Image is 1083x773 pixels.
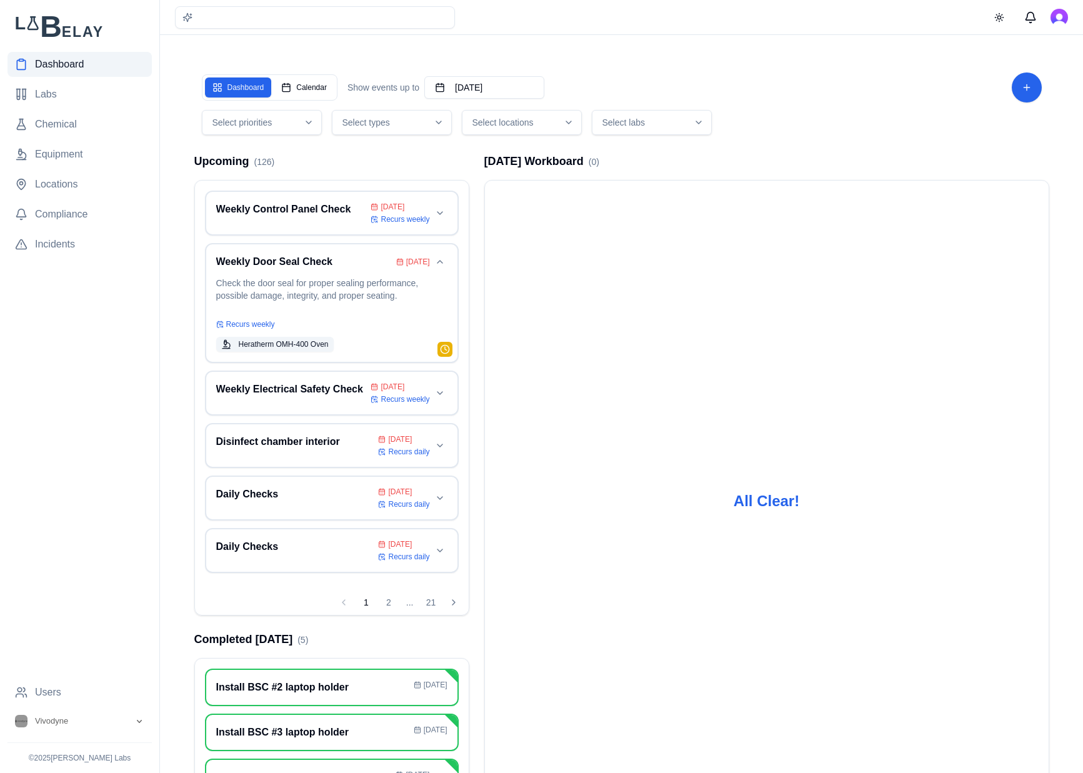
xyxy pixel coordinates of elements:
[202,110,322,135] button: Select priorities
[381,202,404,212] span: [DATE]
[216,254,391,269] h3: Weekly Door Seal Check
[7,232,152,257] a: Incidents
[297,635,308,645] span: ( 5 )
[356,592,376,612] button: 1
[484,152,599,170] h2: [DATE] Workboard
[7,172,152,197] a: Locations
[274,77,334,97] button: Calendar
[216,337,334,352] button: Heratherm OMH-400 Oven
[381,382,404,392] span: [DATE]
[334,592,354,612] button: Previous page
[205,371,459,416] div: Weekly Electrical Safety Check[DATE]Recurs weeklyExpand card
[7,52,152,77] a: Dashboard
[216,202,366,217] h3: Weekly Control Panel Check
[347,81,419,94] span: Show events up to
[7,142,152,167] a: Equipment
[7,202,152,227] a: Compliance
[462,110,582,135] button: Select locations
[589,157,599,167] span: ( 0 )
[254,157,275,167] span: ( 126 )
[592,110,712,135] button: Select labs
[216,680,409,695] h3: Install BSC #2 laptop holder
[7,753,152,763] p: © 2025 [PERSON_NAME] Labs
[205,77,272,97] button: Dashboard
[205,714,459,751] div: Install BSC #3 laptop holder[DATE]
[194,152,275,170] h2: Upcoming
[35,87,57,102] span: Labs
[381,214,429,224] span: Recurs weekly
[194,631,309,648] h2: Completed [DATE]
[424,680,447,690] span: [DATE]
[226,319,275,329] span: Recurs weekly
[216,539,374,554] h3: Daily Checks
[216,487,374,502] h3: Daily Checks
[7,15,152,37] img: Lab Belay Logo
[205,476,459,521] div: Daily Checks[DATE]Recurs dailyExpand card
[381,394,429,404] span: Recurs weekly
[205,191,459,236] div: Weekly Control Panel Check[DATE]Recurs weeklyExpand card
[1051,9,1068,26] button: Open user button
[35,716,68,727] span: Vivodyne
[424,725,447,735] span: [DATE]
[602,116,645,129] span: Select labs
[216,725,409,740] h3: Install BSC #3 laptop holder
[388,552,429,562] span: Recurs daily
[15,715,27,727] img: Vivodyne
[432,206,447,221] button: Expand card
[388,539,412,549] span: [DATE]
[205,528,459,573] div: Daily Checks[DATE]Recurs dailyExpand card
[35,237,75,252] span: Incidents
[35,177,78,192] span: Locations
[406,257,430,267] span: [DATE]
[432,438,447,453] button: Expand card
[35,207,87,222] span: Compliance
[205,423,459,468] div: Disinfect chamber interior[DATE]Recurs dailyExpand card
[388,434,412,444] span: [DATE]
[239,339,329,349] span: Heratherm OMH-400 Oven
[332,110,452,135] button: Select types
[35,117,77,132] span: Chemical
[388,487,412,497] span: [DATE]
[421,592,441,612] button: 21
[444,592,464,612] button: Next page
[432,491,447,506] button: Expand card
[216,382,366,397] h3: Weekly Electrical Safety Check
[472,116,534,129] span: Select locations
[205,669,459,706] div: Install BSC #2 laptop holder[DATE]
[1018,5,1043,30] button: Messages
[216,277,447,312] p: Check the door seal for proper sealing performance, possible damage, integrity, and proper seating.
[1012,72,1042,102] button: Add Task
[734,491,799,511] p: All Clear!
[432,386,447,401] button: Expand card
[35,147,83,162] span: Equipment
[379,592,399,612] button: 2
[342,116,390,129] span: Select types
[205,243,459,363] div: Weekly Door Seal Check[DATE]Collapse cardCheck the door seal for proper sealing performance, poss...
[216,434,374,449] h3: Disinfect chamber interior
[7,82,152,107] a: Labs
[424,76,544,99] button: [DATE]
[212,116,272,129] span: Select priorities
[1051,9,1068,26] img: Lois Tolvinski
[401,597,419,607] span: ...
[35,57,84,72] span: Dashboard
[388,447,429,457] span: Recurs daily
[988,6,1011,29] button: Toggle theme
[388,499,429,509] span: Recurs daily
[432,254,447,269] button: Collapse card
[7,680,152,705] a: Users
[35,685,61,700] span: Users
[7,710,152,732] button: Open organization switcher
[432,543,447,558] button: Expand card
[7,112,152,137] a: Chemical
